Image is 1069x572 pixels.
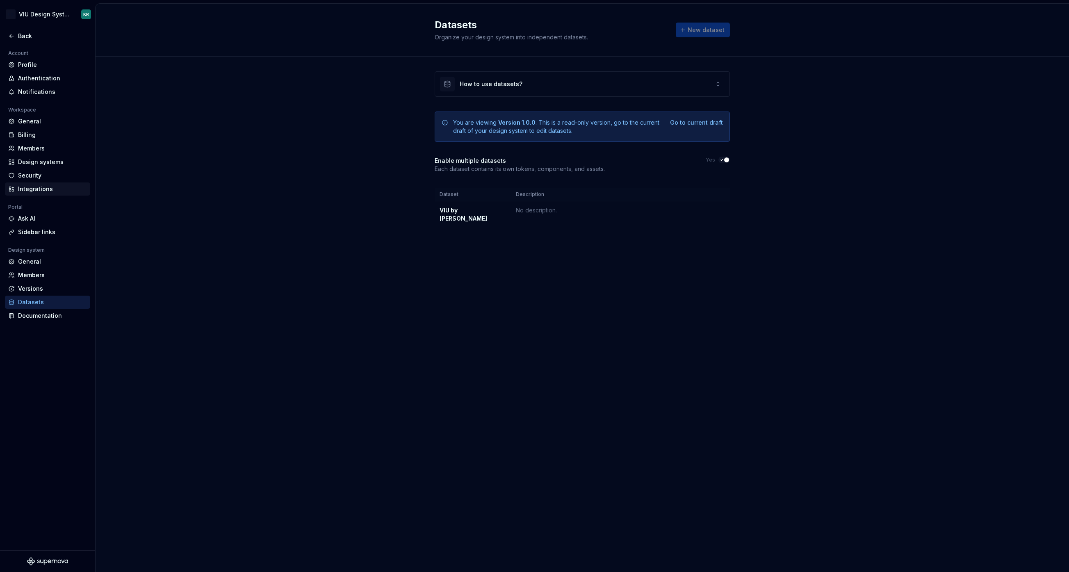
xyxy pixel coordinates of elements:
[453,119,665,135] div: This is a read-only version, go to the current draft of your design system to edit datasets .
[18,298,87,306] div: Datasets
[5,72,90,85] a: Authentication
[5,128,90,141] a: Billing
[435,34,588,41] span: Organize your design system into independent datasets.
[5,202,26,212] div: Portal
[5,226,90,239] a: Sidebar links
[18,171,87,180] div: Security
[5,48,32,58] div: Account
[453,119,538,126] span: You are viewing .
[19,10,71,18] div: VIU Design System
[5,169,90,182] a: Security
[5,212,90,225] a: Ask AI
[706,157,715,163] label: Yes
[18,74,87,82] div: Authentication
[18,158,87,166] div: Design systems
[5,85,90,98] a: Notifications
[18,312,87,320] div: Documentation
[83,11,89,18] div: KR
[5,309,90,322] a: Documentation
[460,80,522,88] div: How to use datasets?
[435,157,506,165] h4: Enable multiple datasets
[435,188,511,201] th: Dataset
[18,144,87,153] div: Members
[435,165,605,173] p: Each dataset contains its own tokens, components, and assets.
[5,58,90,71] a: Profile
[5,155,90,169] a: Design systems
[5,105,39,115] div: Workspace
[5,245,48,255] div: Design system
[5,269,90,282] a: Members
[18,131,87,139] div: Billing
[435,18,666,32] h2: Datasets
[440,206,506,223] div: VIU by [PERSON_NAME]
[5,282,90,295] a: Versions
[27,557,68,565] svg: Supernova Logo
[18,61,87,69] div: Profile
[5,296,90,309] a: Datasets
[5,30,90,43] a: Back
[5,255,90,268] a: General
[5,142,90,155] a: Members
[18,258,87,266] div: General
[5,182,90,196] a: Integrations
[18,32,87,40] div: Back
[18,88,87,96] div: Notifications
[18,185,87,193] div: Integrations
[670,119,723,127] button: Go to current draft
[5,115,90,128] a: General
[6,9,16,19] div: HG
[2,5,93,23] button: HGVIU Design SystemKR
[18,214,87,223] div: Ask AI
[18,117,87,125] div: General
[511,188,730,201] th: Description
[498,119,536,126] span: Version 1.0.0
[18,285,87,293] div: Versions
[18,271,87,279] div: Members
[511,201,730,228] td: No description.
[18,228,87,236] div: Sidebar links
